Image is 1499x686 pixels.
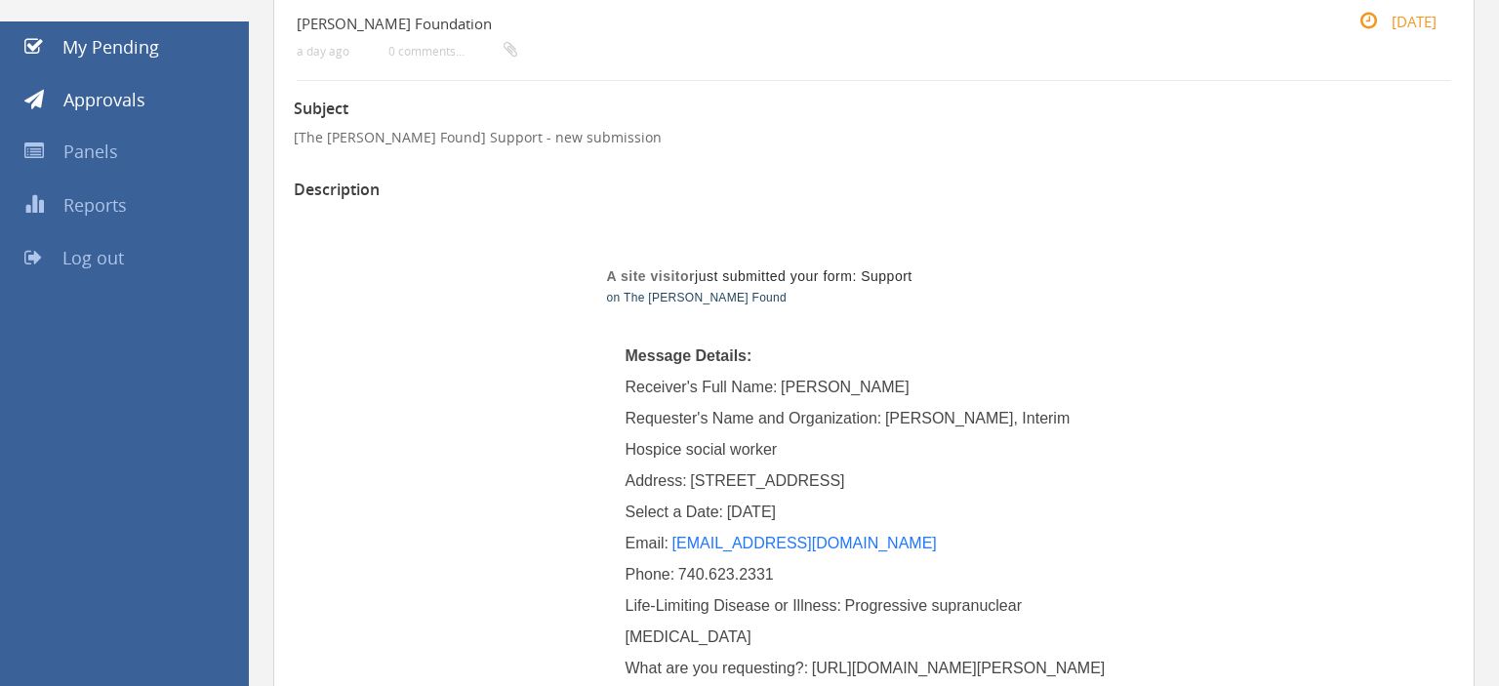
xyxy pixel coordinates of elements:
[294,101,1454,118] h3: Subject
[63,193,127,217] span: Reports
[297,44,349,59] small: a day ago
[62,246,124,269] span: Log out
[678,566,774,583] span: 740.623.2331
[626,504,724,520] span: Select a Date:
[626,410,882,426] span: Requester's Name and Organization:
[626,410,1074,458] span: [PERSON_NAME], Interim Hospice social worker
[607,268,696,284] strong: A site visitor
[626,660,809,676] span: What are you requesting?:
[626,379,778,395] span: Receiver's Full Name:
[63,140,118,163] span: Panels
[607,268,912,284] span: just submitted your form: Support
[63,88,145,111] span: Approvals
[690,472,844,489] span: [STREET_ADDRESS]
[624,291,787,304] a: The [PERSON_NAME] Found
[626,597,841,614] span: Life-Limiting Disease or Illness:
[626,535,668,551] span: Email:
[626,472,687,489] span: Address:
[297,16,1259,32] h4: [PERSON_NAME] Foundation
[626,597,1027,645] span: Progressive supranuclear [MEDICAL_DATA]
[62,35,159,59] span: My Pending
[626,566,675,583] span: Phone:
[1339,11,1437,32] small: [DATE]
[294,128,1454,147] p: [The [PERSON_NAME] Found] Support - new submission
[294,182,1454,199] h3: Description
[607,291,621,304] span: on
[672,535,937,551] a: [EMAIL_ADDRESS][DOMAIN_NAME]
[388,44,517,59] small: 0 comments...
[727,504,776,520] span: [DATE]
[781,379,910,395] span: [PERSON_NAME]
[626,347,752,364] span: Message Details:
